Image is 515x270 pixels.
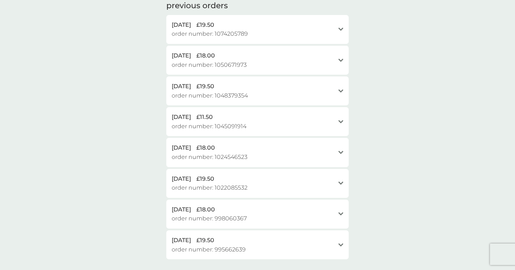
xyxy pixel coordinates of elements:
span: [DATE] [172,205,191,214]
span: £11.50 [196,112,213,122]
span: order number: 1022085532 [172,183,247,192]
span: [DATE] [172,174,191,184]
span: £19.50 [196,82,214,91]
h2: previous orders [166,0,228,11]
span: [DATE] [172,112,191,122]
span: [DATE] [172,51,191,60]
span: [DATE] [172,236,191,245]
span: [DATE] [172,143,191,152]
span: £19.50 [196,20,214,30]
span: order number: 995662639 [172,245,246,254]
span: order number: 1074205789 [172,29,248,39]
span: £18.00 [196,205,215,214]
span: order number: 1048379354 [172,91,248,100]
span: £19.50 [196,174,214,184]
span: order number: 1050671973 [172,60,247,70]
span: order number: 1045091914 [172,122,246,131]
span: £18.00 [196,51,215,60]
span: £19.50 [196,236,214,245]
span: order number: 998060367 [172,214,247,223]
span: [DATE] [172,82,191,91]
span: £18.00 [196,143,215,152]
span: order number: 1024546523 [172,152,247,162]
span: [DATE] [172,20,191,30]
